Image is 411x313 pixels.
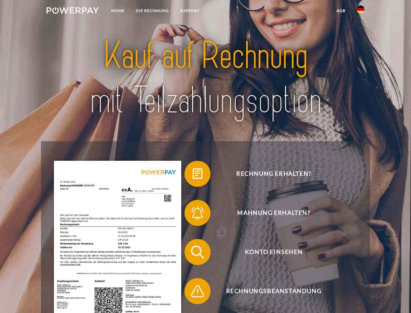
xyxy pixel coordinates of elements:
span: Konto einsehen [194,239,353,265]
a: agb [331,5,351,17]
img: de [357,6,364,13]
button: Rechnung erhalten? [185,161,354,187]
a: SUPPORT [174,5,205,17]
img: qb_search.svg [189,244,206,260]
img: qb_bill.svg [189,166,206,182]
span: Rechnung erhalten? [194,161,353,187]
img: qb_warning.svg [189,283,206,299]
img: title-powerpay_de.svg [62,31,349,125]
img: qb_bell.svg [189,205,206,221]
button: Rechnungsbeanstandung [185,278,354,304]
span: Rechnungsbeanstandung [194,278,353,304]
img: logo-powerpay-white.svg [47,7,99,14]
span: Mahnung erhalten? [194,200,353,226]
a: DIE RECHNUNG [130,5,174,17]
a: Home [106,5,130,17]
button: Mahnung erhalten? [185,200,354,226]
button: Konto einsehen [185,239,354,265]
